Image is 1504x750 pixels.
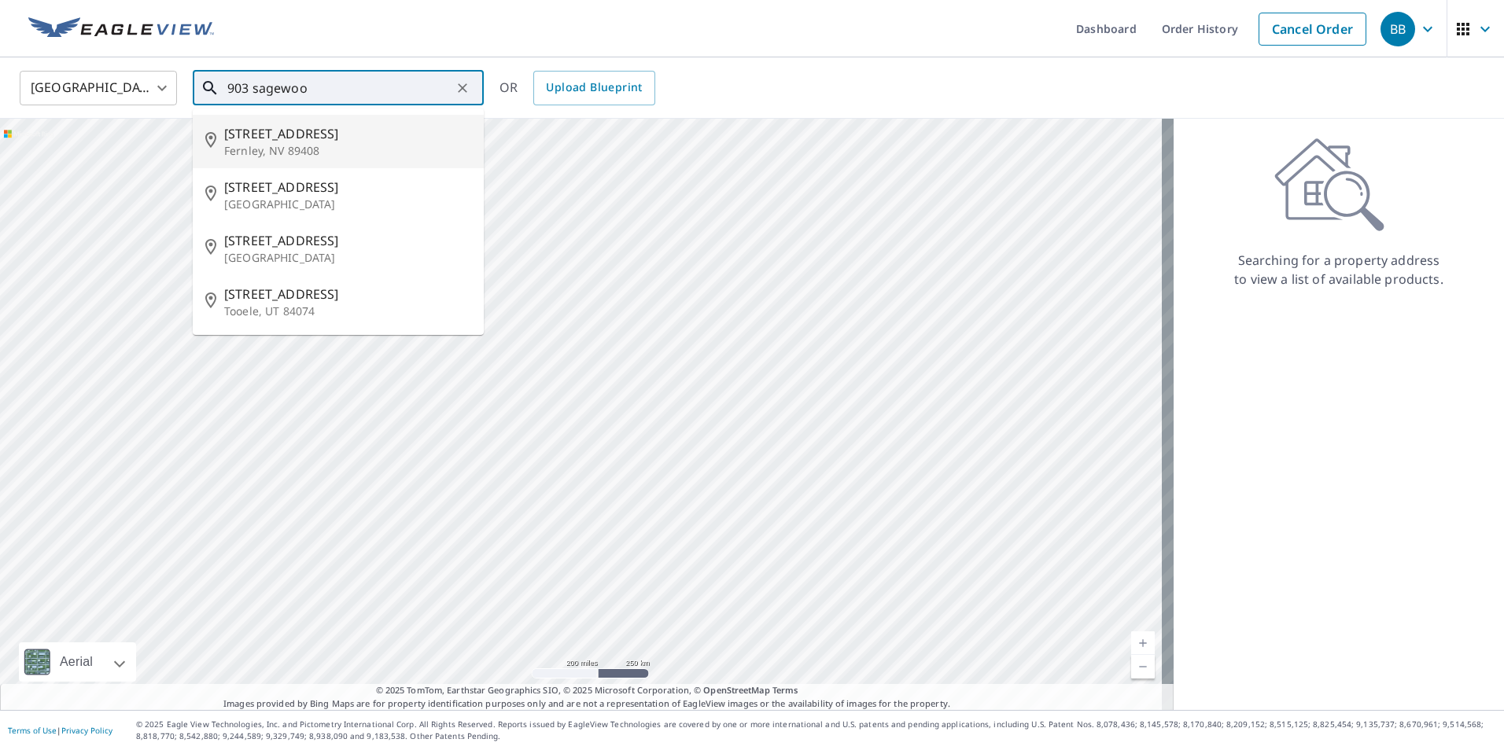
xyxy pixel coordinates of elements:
a: OpenStreetMap [703,684,769,696]
p: [GEOGRAPHIC_DATA] [224,197,471,212]
span: © 2025 TomTom, Earthstar Geographics SIO, © 2025 Microsoft Corporation, © [376,684,798,697]
div: Aerial [55,642,98,682]
a: Current Level 5, Zoom Out [1131,655,1155,678]
p: © 2025 Eagle View Technologies, Inc. and Pictometry International Corp. All Rights Reserved. Repo... [136,719,1496,742]
a: Current Level 5, Zoom In [1131,631,1155,655]
div: OR [499,71,655,105]
span: [STREET_ADDRESS] [224,285,471,303]
span: Upload Blueprint [546,78,642,97]
span: [STREET_ADDRESS] [224,178,471,197]
a: Privacy Policy [61,725,112,736]
div: Aerial [19,642,136,682]
button: Clear [452,77,474,99]
img: EV Logo [28,17,214,41]
span: [STREET_ADDRESS] [224,124,471,143]
a: Upload Blueprint [533,71,654,105]
div: BB [1381,12,1415,46]
p: Fernley, NV 89408 [224,143,471,159]
a: Terms of Use [8,725,57,736]
p: Tooele, UT 84074 [224,303,471,319]
p: [GEOGRAPHIC_DATA] [224,250,471,266]
span: [STREET_ADDRESS] [224,231,471,250]
a: Terms [772,684,798,696]
p: Searching for a property address to view a list of available products. [1233,251,1444,289]
div: [GEOGRAPHIC_DATA] [20,66,177,110]
p: | [8,726,112,735]
a: Cancel Order [1259,13,1366,46]
input: Search by address or latitude-longitude [227,66,452,110]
